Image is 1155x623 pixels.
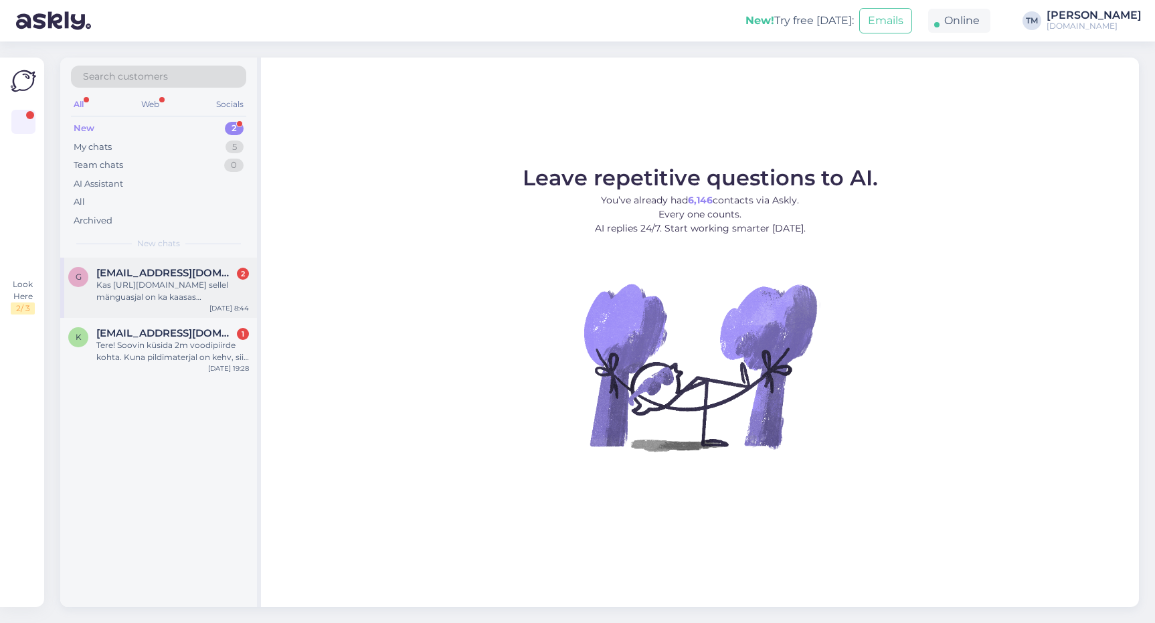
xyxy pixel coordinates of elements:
[76,332,82,342] span: k
[83,70,168,84] span: Search customers
[11,278,35,315] div: Look Here
[1047,21,1142,31] div: [DOMAIN_NAME]
[74,214,112,228] div: Archived
[11,302,35,315] div: 2 / 3
[74,177,123,191] div: AI Assistant
[96,327,236,339] span: kaidimarts@gmail.com
[859,8,912,33] button: Emails
[523,165,878,191] span: Leave repetitive questions to AI.
[11,68,36,94] img: Askly Logo
[96,279,249,303] div: Kas [URL][DOMAIN_NAME] sellel mänguasjal on ka kaasas rõngaskinnitused või on ainult seotav?
[928,9,990,33] div: Online
[71,96,86,113] div: All
[237,268,249,280] div: 2
[74,122,94,135] div: New
[226,141,244,154] div: 5
[213,96,246,113] div: Socials
[688,194,713,206] b: 6,146
[96,267,236,279] span: gretekase13@gmail.com
[208,363,249,373] div: [DATE] 19:28
[139,96,162,113] div: Web
[1047,10,1142,21] div: [PERSON_NAME]
[209,303,249,313] div: [DATE] 8:44
[224,159,244,172] div: 0
[137,238,180,250] span: New chats
[74,195,85,209] div: All
[1047,10,1147,31] a: [PERSON_NAME][DOMAIN_NAME]
[745,14,774,27] b: New!
[76,272,82,282] span: g
[74,159,123,172] div: Team chats
[523,193,878,236] p: You’ve already had contacts via Askly. Every one counts. AI replies 24/7. Start working smarter [...
[745,13,854,29] div: Try free [DATE]:
[74,141,112,154] div: My chats
[96,339,249,363] div: Tere! Soovin küsida 2m voodipiirde kohta. Kuna pildimaterjal on kehv, siis hakkasin uurima, kas g...
[580,246,820,487] img: No Chat active
[225,122,244,135] div: 2
[237,328,249,340] div: 1
[1023,11,1041,30] div: TM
